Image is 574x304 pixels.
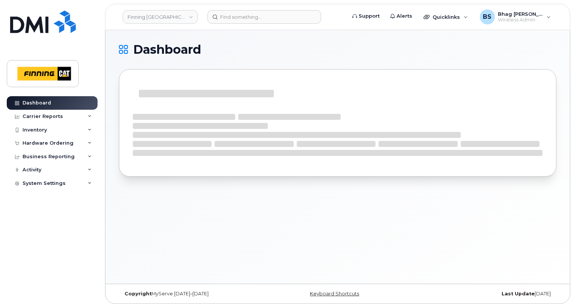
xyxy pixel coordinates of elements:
div: MyServe [DATE]–[DATE] [119,291,265,297]
div: [DATE] [410,291,556,297]
span: Dashboard [133,44,201,55]
a: Keyboard Shortcuts [310,291,359,296]
strong: Last Update [502,291,535,296]
strong: Copyright [125,291,152,296]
